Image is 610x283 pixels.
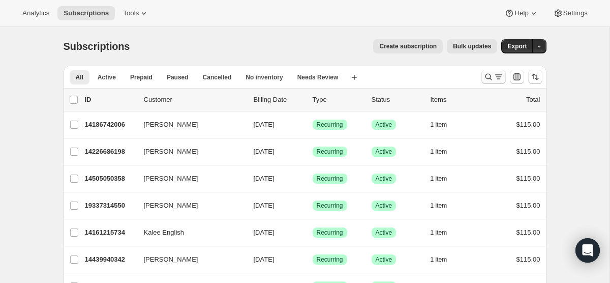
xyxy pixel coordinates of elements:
span: Tools [123,9,139,17]
span: $115.00 [516,148,540,155]
button: 1 item [431,172,459,186]
button: Subscriptions [57,6,115,20]
button: Search and filter results [481,70,506,84]
span: [DATE] [254,229,274,236]
span: Recurring [317,121,343,129]
span: [DATE] [254,175,274,182]
div: 14505050358[PERSON_NAME][DATE]SuccessRecurringSuccessActive1 item$115.00 [85,172,540,186]
p: 14505050358 [85,174,136,184]
span: Active [376,202,392,210]
span: Recurring [317,256,343,264]
span: $115.00 [516,256,540,263]
button: Kalee English [138,224,239,241]
span: Recurring [317,229,343,237]
span: Subscriptions [64,41,130,52]
button: Sort the results [528,70,542,84]
button: 1 item [431,145,459,159]
span: [PERSON_NAME] [144,174,198,184]
button: Tools [117,6,155,20]
div: 14439940342[PERSON_NAME][DATE]SuccessRecurringSuccessActive1 item$115.00 [85,252,540,267]
span: Active [376,121,392,129]
span: Active [376,175,392,183]
div: 14161215734Kalee English[DATE]SuccessRecurringSuccessActive1 item$115.00 [85,225,540,240]
span: Subscriptions [64,9,109,17]
span: Recurring [317,202,343,210]
span: $115.00 [516,229,540,236]
span: No inventory [246,73,283,81]
p: ID [85,95,136,105]
span: Settings [563,9,588,17]
span: Create subscription [379,42,437,50]
p: Status [372,95,422,105]
button: Create new view [346,70,362,84]
span: Active [376,148,392,156]
span: 1 item [431,175,447,183]
div: IDCustomerBilling DateTypeStatusItemsTotal [85,95,540,105]
span: Analytics [22,9,49,17]
span: [PERSON_NAME] [144,201,198,211]
button: [PERSON_NAME] [138,197,239,214]
span: Recurring [317,175,343,183]
span: [DATE] [254,202,274,209]
span: Paused [167,73,189,81]
span: 1 item [431,256,447,264]
span: Kalee English [144,228,185,238]
button: 1 item [431,225,459,240]
span: All [76,73,83,81]
span: 1 item [431,121,447,129]
span: Export [507,42,527,50]
div: 19337314550[PERSON_NAME][DATE]SuccessRecurringSuccessActive1 item$115.00 [85,199,540,213]
span: [DATE] [254,256,274,263]
button: [PERSON_NAME] [138,117,239,133]
p: Total [526,95,540,105]
p: 14161215734 [85,228,136,238]
span: Bulk updates [453,42,491,50]
span: 1 item [431,148,447,156]
button: Settings [547,6,594,20]
div: Items [431,95,481,105]
span: Active [376,256,392,264]
span: Active [376,229,392,237]
button: 1 item [431,252,459,267]
span: Needs Review [297,73,339,81]
span: Help [514,9,528,17]
button: Create subscription [373,39,443,53]
p: 14226686198 [85,147,136,157]
span: 1 item [431,202,447,210]
span: [DATE] [254,121,274,128]
p: Billing Date [254,95,304,105]
span: Active [98,73,116,81]
div: 14186742006[PERSON_NAME][DATE]SuccessRecurringSuccessActive1 item$115.00 [85,118,540,132]
span: Prepaid [130,73,152,81]
p: 14186742006 [85,120,136,130]
span: [PERSON_NAME] [144,254,198,265]
button: Customize table column order and visibility [510,70,524,84]
button: Analytics [16,6,55,20]
span: [PERSON_NAME] [144,120,198,130]
button: Bulk updates [447,39,497,53]
div: Open Intercom Messenger [575,238,600,263]
button: 1 item [431,199,459,213]
span: [PERSON_NAME] [144,147,198,157]
button: [PERSON_NAME] [138,171,239,187]
button: Help [498,6,544,20]
button: Export [501,39,533,53]
p: 14439940342 [85,254,136,265]
button: [PERSON_NAME] [138,144,239,160]
span: Recurring [317,148,343,156]
span: $115.00 [516,202,540,209]
span: [DATE] [254,148,274,155]
div: Type [313,95,363,105]
div: 14226686198[PERSON_NAME][DATE]SuccessRecurringSuccessActive1 item$115.00 [85,145,540,159]
span: $115.00 [516,121,540,128]
span: $115.00 [516,175,540,182]
p: 19337314550 [85,201,136,211]
button: [PERSON_NAME] [138,251,239,268]
p: Customer [144,95,246,105]
span: 1 item [431,229,447,237]
span: Cancelled [203,73,232,81]
button: 1 item [431,118,459,132]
